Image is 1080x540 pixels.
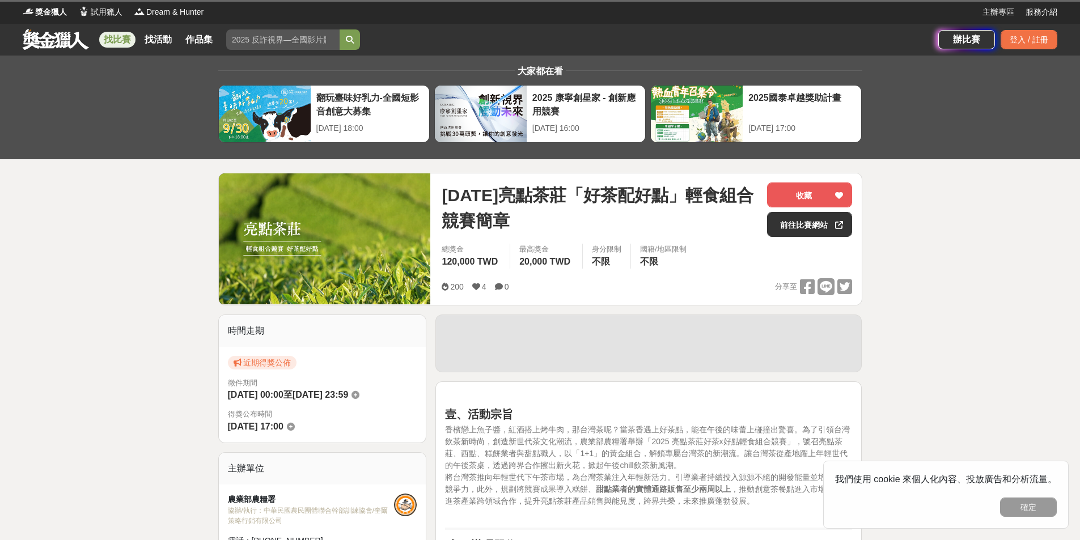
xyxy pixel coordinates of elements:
strong: 壹、活動宗旨 [445,408,513,420]
div: 國籍/地區限制 [640,244,687,255]
img: Logo [134,6,145,17]
button: 收藏 [767,182,852,207]
span: [DATE] 23:59 [293,390,348,399]
span: 我們使用 cookie 來個人化內容、投放廣告和分析流量。 [835,474,1057,484]
span: 徵件期間 [228,379,257,387]
a: 翻玩臺味好乳力-全國短影音創意大募集[DATE] 18:00 [218,85,430,143]
strong: 甜點業者的實體通路販售至少兩周以上 [596,484,731,494]
span: 總獎金 [442,244,501,255]
input: 2025 反詐視界—全國影片競賽 [226,29,340,50]
span: 至 [283,390,293,399]
div: 農業部農糧署 [228,494,395,505]
div: 協辦/執行： 中華民國農民團體聯合幹部訓練協會/奎爾策略行銷有限公司 [228,505,395,526]
a: 主辦專區 [982,6,1014,18]
span: 不限 [592,257,610,266]
div: 登入 / 註冊 [1001,30,1057,49]
span: 最高獎金 [519,244,573,255]
span: 近期得獎公佈 [228,356,297,369]
img: Logo [78,6,90,17]
span: [DATE] 00:00 [228,390,283,399]
span: 不限 [640,257,658,266]
span: 獎金獵人 [35,6,67,18]
a: 2025國泰卓越獎助計畫[DATE] 17:00 [650,85,862,143]
div: [DATE] 18:00 [316,122,423,134]
span: 20,000 TWD [519,257,570,266]
img: Cover Image [219,173,431,304]
span: 分享至 [775,278,797,295]
a: 2025 康寧創星家 - 創新應用競賽[DATE] 16:00 [434,85,646,143]
a: Logo獎金獵人 [23,6,67,18]
button: 確定 [1000,498,1057,517]
img: Logo [23,6,34,17]
div: [DATE] 16:00 [532,122,639,134]
div: 時間走期 [219,315,426,347]
a: 找比賽 [99,32,135,48]
a: LogoDream & Hunter [134,6,204,18]
a: 作品集 [181,32,217,48]
span: Dream & Hunter [146,6,204,18]
a: 辦比賽 [938,30,995,49]
div: [DATE] 17:00 [748,122,855,134]
div: 2025國泰卓越獎助計畫 [748,91,855,117]
div: 2025 康寧創星家 - 創新應用競賽 [532,91,639,117]
span: 試用獵人 [91,6,122,18]
span: [DATE]亮點茶莊「好茶配好點」輕食組合競賽簡章 [442,182,758,233]
span: 香檳戀上魚子醬，紅酒搭上烤牛肉，那台灣茶呢？當茶香遇上好茶點，能在午後的味蕾上碰撞出驚喜。為了引領台灣飲茶新時尚，創造新世代茶文化潮流，農業部農糧署舉辦「2025 亮點茶莊好茶x好點輕食組合競賽... [445,425,850,470]
span: 大家都在看 [515,66,566,76]
a: 找活動 [140,32,176,48]
span: 將台灣茶推向年輕世代下午茶市場，為台灣茶業注入年輕新活力。引導業者持續投入源源不絕的開發能量並增加市場競爭力，此外，規劃將競賽成果導入糕餅、 ，推動創意茶餐點進入市場端，促進茶產業跨領域合作，提... [445,473,850,505]
span: 得獎公布時間 [228,409,417,420]
div: 身分限制 [592,244,621,255]
span: 200 [450,282,463,291]
a: 服務介紹 [1026,6,1057,18]
span: 120,000 TWD [442,257,498,266]
div: 主辦單位 [219,453,426,484]
span: [DATE] 17:00 [228,422,283,431]
a: Logo試用獵人 [78,6,122,18]
span: 0 [505,282,509,291]
a: 前往比賽網站 [767,212,852,237]
span: 4 [482,282,486,291]
div: 翻玩臺味好乳力-全國短影音創意大募集 [316,91,423,117]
